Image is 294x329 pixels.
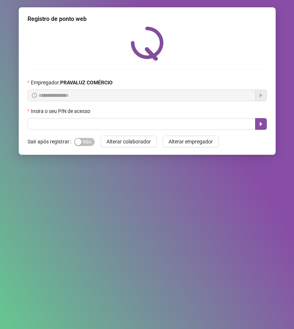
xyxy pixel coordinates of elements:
[131,26,164,61] img: QRPoint
[101,136,157,147] button: Alterar colaborador
[163,136,219,147] button: Alterar empregador
[32,93,37,98] span: info-circle
[28,15,267,23] div: Registro de ponto web
[31,78,113,87] span: Empregador :
[60,80,113,85] strong: PRAVALUZ COMÉRCIO
[28,107,95,115] label: Insira o seu PIN de acesso
[28,136,74,147] label: Sair após registrar
[168,138,213,146] span: Alterar empregador
[258,121,264,127] span: caret-right
[106,138,151,146] span: Alterar colaborador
